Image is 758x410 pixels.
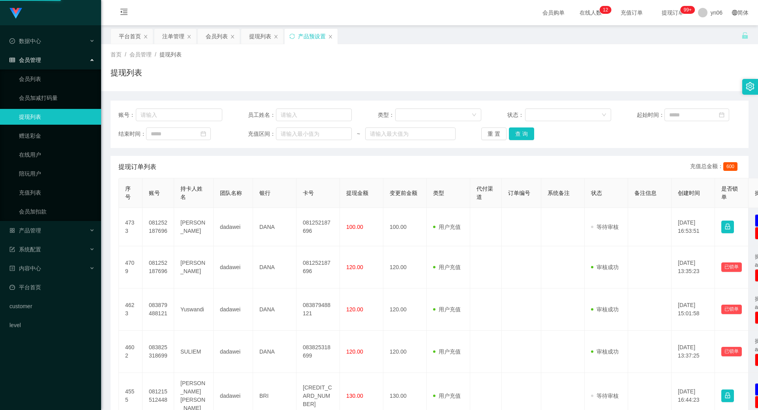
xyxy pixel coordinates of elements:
[129,51,152,58] span: 会员管理
[680,6,694,14] sup: 290
[383,331,427,373] td: 120.00
[383,246,427,288] td: 120.00
[346,190,368,196] span: 提现金额
[9,227,41,234] span: 产品管理
[19,147,95,163] a: 在线用户
[9,228,15,233] i: 图标: appstore-o
[303,190,314,196] span: 卡号
[111,0,137,26] i: 图标: menu-fold
[136,109,222,121] input: 请输入
[9,246,41,253] span: 系统配置
[9,298,95,314] a: customer
[433,393,461,399] span: 用户充值
[19,166,95,182] a: 陪玩用户
[9,38,41,44] span: 数据中心
[591,190,602,196] span: 状态
[383,288,427,331] td: 120.00
[9,266,15,271] i: 图标: profile
[206,29,228,44] div: 会员列表
[346,264,363,270] span: 120.00
[576,10,606,15] span: 在线人数
[143,331,174,373] td: 083825318699
[472,112,477,118] i: 图标: down
[9,8,22,19] img: logo.9652507e.png
[591,306,619,313] span: 审核成功
[352,130,365,138] span: ~
[214,208,253,246] td: dadawei
[433,264,461,270] span: 用户充值
[433,190,444,196] span: 类型
[634,190,657,196] span: 备注信息
[603,6,606,14] p: 1
[690,162,741,172] div: 充值总金额：
[637,111,664,119] span: 起始时间：
[9,57,15,63] i: 图标: table
[433,224,461,230] span: 用户充值
[296,288,340,331] td: 083879488121
[174,246,214,288] td: [PERSON_NAME]
[118,162,156,172] span: 提现订单列表
[617,10,647,15] span: 充值订单
[214,288,253,331] td: dadawei
[296,331,340,373] td: 083825318699
[143,34,148,39] i: 图标: close
[118,111,136,119] span: 账号：
[155,51,156,58] span: /
[672,208,715,246] td: [DATE] 16:53:51
[248,111,276,119] span: 员工姓名：
[9,317,95,333] a: level
[220,190,242,196] span: 团队名称
[19,90,95,106] a: 会员加减打码量
[119,29,141,44] div: 平台首页
[9,279,95,295] a: 图标: dashboard平台首页
[9,57,41,63] span: 会员管理
[259,190,270,196] span: 银行
[248,130,276,138] span: 充值区间：
[591,393,619,399] span: 等待审核
[365,127,455,140] input: 请输入最大值为
[723,162,737,171] span: 600
[296,208,340,246] td: 081252187696
[591,348,619,355] span: 审核成功
[9,247,15,252] i: 图标: form
[296,246,340,288] td: 081252187696
[591,264,619,270] span: 审核成功
[328,34,333,39] i: 图标: close
[672,331,715,373] td: [DATE] 13:37:25
[149,190,160,196] span: 账号
[591,224,619,230] span: 等待审核
[159,51,182,58] span: 提现列表
[187,34,191,39] i: 图标: close
[174,208,214,246] td: [PERSON_NAME]
[672,288,715,331] td: [DATE] 15:01:58
[509,127,534,140] button: 查 询
[600,6,611,14] sup: 12
[658,10,688,15] span: 提现订单
[201,131,206,137] i: 图标: calendar
[253,208,296,246] td: DANA
[721,347,742,356] button: 已锁单
[162,29,184,44] div: 注单管理
[118,130,146,138] span: 结束时间：
[119,288,143,331] td: 4623
[346,348,363,355] span: 120.00
[143,288,174,331] td: 083879488121
[125,51,126,58] span: /
[253,288,296,331] td: DANA
[214,331,253,373] td: dadawei
[289,34,295,39] i: 图标: sync
[9,38,15,44] i: 图标: check-circle-o
[249,29,271,44] div: 提现列表
[298,29,326,44] div: 产品预设置
[672,246,715,288] td: [DATE] 13:35:23
[732,10,737,15] i: 图标: global
[9,265,41,271] span: 内容中心
[111,51,122,58] span: 首页
[507,111,525,119] span: 状态：
[390,190,417,196] span: 变更前金额
[253,246,296,288] td: DANA
[19,109,95,125] a: 提现列表
[174,288,214,331] td: Yuswandi
[346,306,363,313] span: 120.00
[346,393,363,399] span: 130.00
